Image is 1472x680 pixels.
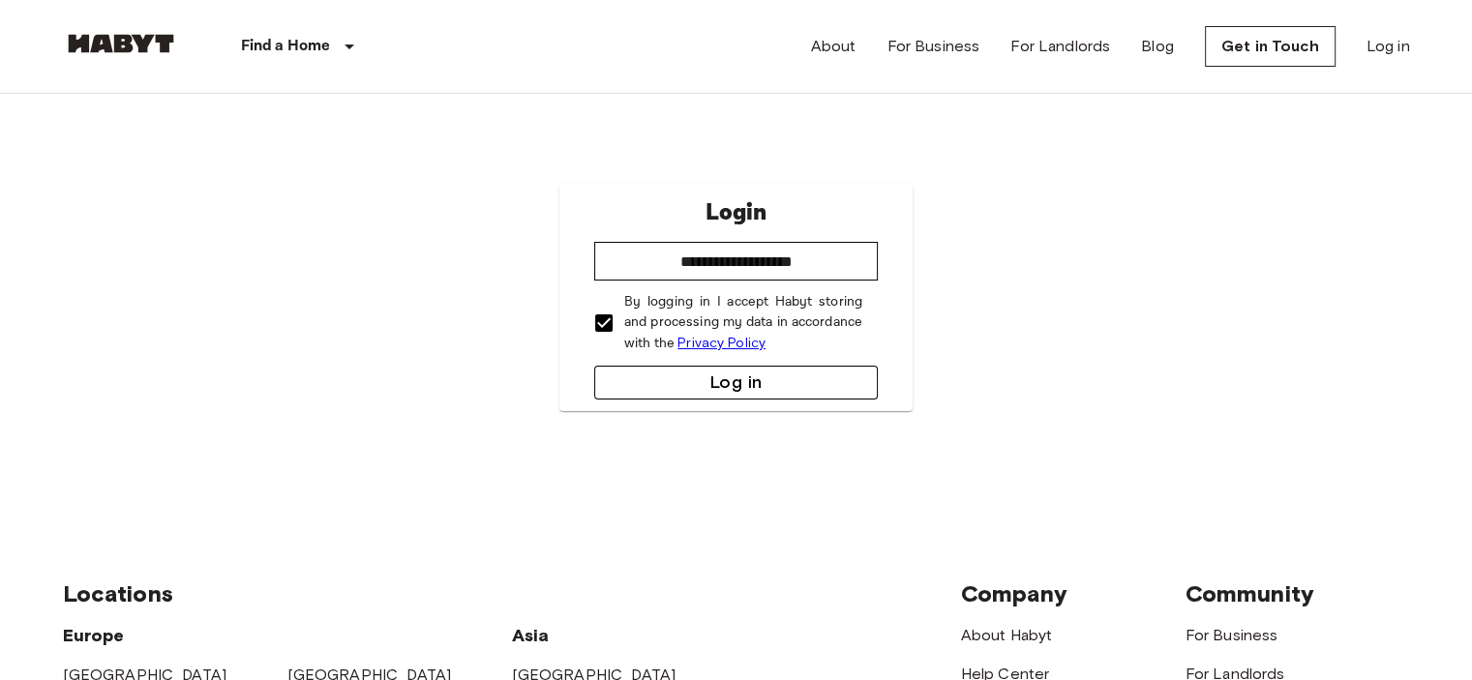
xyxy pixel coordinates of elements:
[1205,26,1336,67] a: Get in Touch
[1367,35,1410,58] a: Log in
[1141,35,1174,58] a: Blog
[811,35,856,58] a: About
[1186,579,1314,607] span: Community
[512,625,550,646] span: Asia
[961,579,1067,607] span: Company
[624,292,862,354] p: By logging in I accept Habyt storing and processing my data in accordance with the
[241,35,331,58] p: Find a Home
[677,335,766,351] a: Privacy Policy
[961,626,1053,644] a: About Habyt
[63,579,173,607] span: Locations
[594,366,878,399] button: Log in
[705,195,766,230] p: Login
[63,625,125,646] span: Europe
[1186,626,1278,644] a: For Business
[63,34,179,53] img: Habyt
[1010,35,1110,58] a: For Landlords
[886,35,979,58] a: For Business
